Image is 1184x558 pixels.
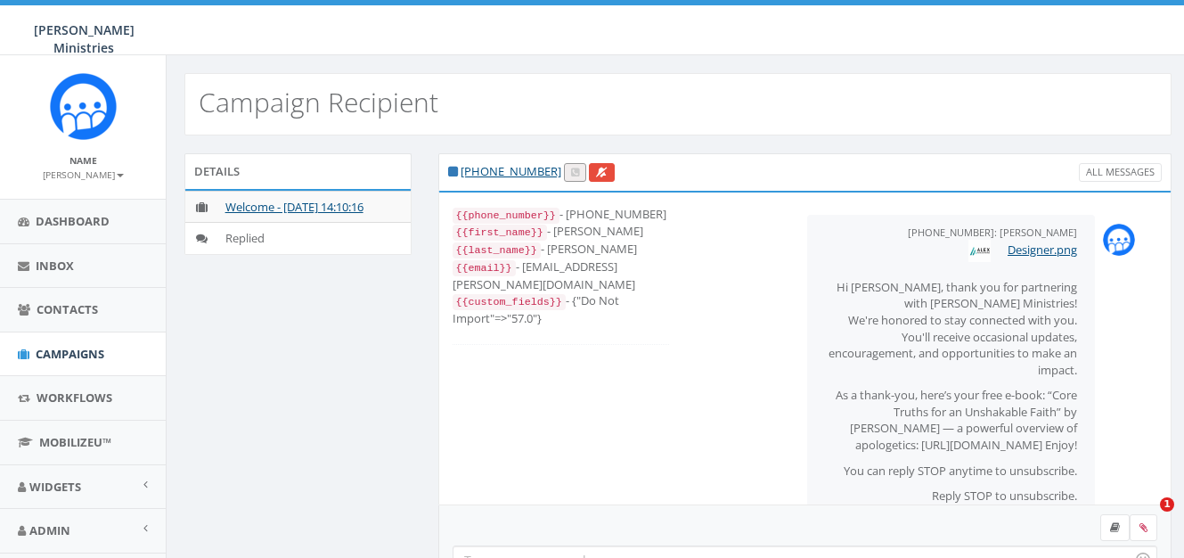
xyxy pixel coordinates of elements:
[825,387,1077,453] p: As a thank-you, here’s your free e-book: “Core Truths for an Unshakable Faith” by [PERSON_NAME] —...
[453,292,670,326] div: - {"Do Not Import"=>"57.0"}
[453,241,670,258] div: - [PERSON_NAME]
[908,226,1077,239] small: [PHONE_NUMBER] : [PERSON_NAME]
[453,225,547,241] code: {{first_name}}
[43,168,124,181] small: [PERSON_NAME]
[29,522,70,538] span: Admin
[825,463,1077,480] p: You can reply STOP anytime to unsubscribe.
[453,208,559,224] code: {{phone_number}}
[184,153,412,189] div: Details
[1123,497,1166,540] iframe: Intercom live chat
[571,165,579,178] span: Call this contact by routing a call through the phone number listed in your profile.
[453,242,541,258] code: {{last_name}}
[36,213,110,229] span: Dashboard
[1100,514,1130,541] label: Insert Template Text
[43,166,124,182] a: [PERSON_NAME]
[1160,497,1174,512] span: 1
[453,258,670,292] div: - [EMAIL_ADDRESS][PERSON_NAME][DOMAIN_NAME]
[1103,224,1135,256] img: Rally_Corp_Icon.png
[225,199,363,215] a: Welcome - [DATE] 14:10:16
[50,73,117,140] img: Rally_Corp_Icon.png
[453,294,566,310] code: {{custom_fields}}
[34,21,135,56] span: [PERSON_NAME] Ministries
[69,154,97,167] small: Name
[453,206,670,224] div: - [PHONE_NUMBER]
[453,260,516,276] code: {{email}}
[37,301,98,317] span: Contacts
[461,163,561,179] a: [PHONE_NUMBER]
[36,258,74,274] span: Inbox
[29,479,81,495] span: Widgets
[218,223,411,254] td: Replied
[1079,163,1162,182] a: All Messages
[453,223,670,241] div: - [PERSON_NAME]
[448,166,458,177] i: This phone number is subscribed and will receive texts.
[39,434,111,450] span: MobilizeU™
[1008,242,1077,258] a: Designer.png
[825,279,1077,378] p: Hi [PERSON_NAME], thank you for partnering with [PERSON_NAME] Ministries! We're honored to stay c...
[199,87,438,117] h2: Campaign Recipient
[37,390,112,406] span: Workflows
[825,488,1077,505] p: Reply STOP to unsubscribe.
[36,346,104,362] span: Campaigns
